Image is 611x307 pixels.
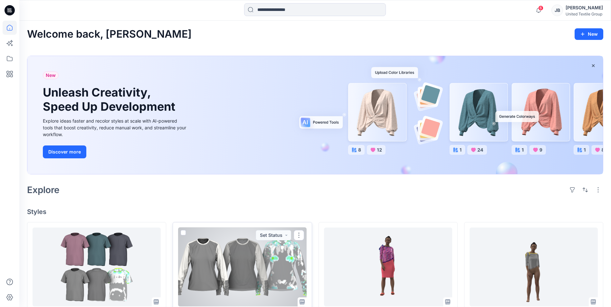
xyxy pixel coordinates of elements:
h4: Styles [27,208,603,216]
div: United Textile Group [566,12,603,16]
h2: Explore [27,185,60,195]
div: Explore ideas faster and recolor styles at scale with AI-powered tools that boost creativity, red... [43,117,188,138]
a: Summer-test-JB [470,228,598,306]
div: JB [551,5,563,16]
a: Summer 2 in 1-test-JB [324,228,452,306]
a: 16E0452 RG-KM [178,228,306,306]
span: New [46,71,56,79]
a: Discover more [43,145,188,158]
div: [PERSON_NAME] [566,4,603,12]
h1: Unleash Creativity, Speed Up Development [43,86,178,113]
h2: Welcome back, [PERSON_NAME] [27,28,192,40]
span: 6 [538,5,543,11]
a: 01395 RG-KM [33,228,161,306]
button: Discover more [43,145,86,158]
button: New [575,28,603,40]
